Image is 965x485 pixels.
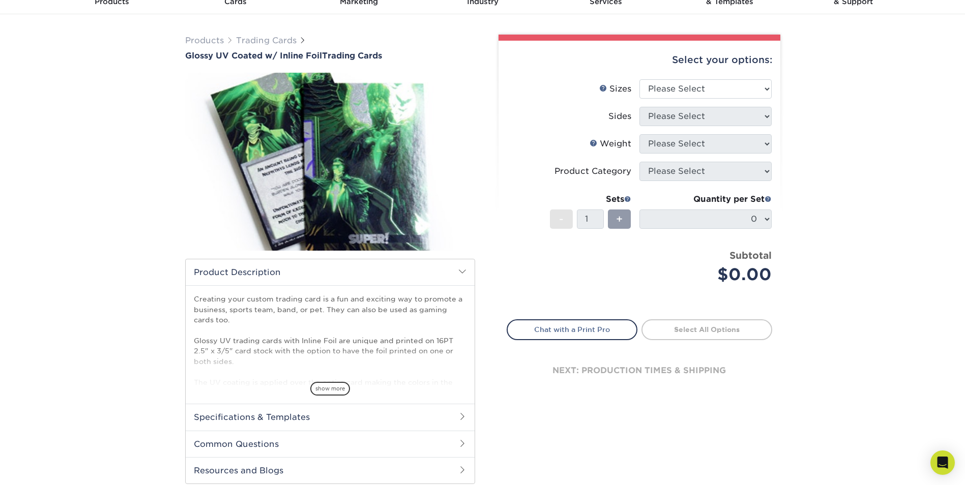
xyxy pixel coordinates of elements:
span: - [559,211,564,227]
div: next: production times & shipping [507,340,772,401]
span: + [616,211,623,227]
div: Quantity per Set [639,193,772,205]
div: Sets [550,193,631,205]
strong: Subtotal [729,250,772,261]
div: Sides [608,110,631,123]
h2: Specifications & Templates [186,404,475,430]
iframe: Google Customer Reviews [3,454,86,481]
h2: Product Description [186,259,475,285]
div: Open Intercom Messenger [930,450,955,475]
span: show more [310,382,350,396]
a: Glossy UV Coated w/ Inline FoilTrading Cards [185,51,475,60]
div: $0.00 [647,262,772,287]
span: Glossy UV Coated w/ Inline Foil [185,51,322,60]
a: Chat with a Print Pro [507,319,637,340]
p: Creating your custom trading card is a fun and exciting way to promote a business, sports team, b... [194,294,466,408]
h2: Common Questions [186,431,475,457]
div: Weight [590,138,631,150]
a: Select All Options [641,319,772,340]
h2: Resources and Blogs [186,457,475,483]
h1: Trading Cards [185,51,475,60]
img: Glossy UV Coated w/ Inline Foil 01 [185,62,475,262]
div: Select your options: [507,41,772,79]
a: Trading Cards [236,36,297,45]
div: Product Category [554,165,631,177]
div: Sizes [599,83,631,95]
a: Products [185,36,224,45]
